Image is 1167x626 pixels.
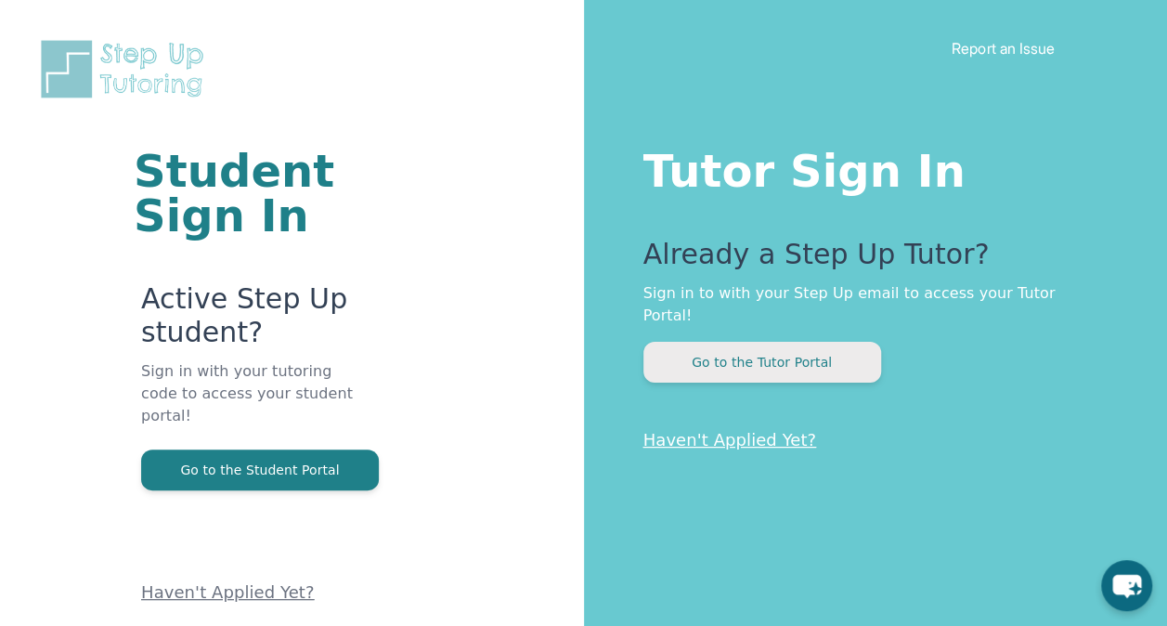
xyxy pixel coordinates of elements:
img: Step Up Tutoring horizontal logo [37,37,215,101]
a: Haven't Applied Yet? [643,430,817,450]
h1: Tutor Sign In [643,141,1094,193]
button: Go to the Tutor Portal [643,342,881,383]
p: Sign in to with your Step Up email to access your Tutor Portal! [643,282,1094,327]
a: Go to the Student Portal [141,461,379,478]
p: Active Step Up student? [141,282,361,360]
h1: Student Sign In [134,149,361,238]
a: Haven't Applied Yet? [141,582,315,602]
p: Sign in with your tutoring code to access your student portal! [141,360,361,450]
a: Go to the Tutor Portal [643,353,881,371]
button: Go to the Student Portal [141,450,379,490]
a: Report an Issue [952,39,1055,58]
p: Already a Step Up Tutor? [643,238,1094,282]
button: chat-button [1101,560,1152,611]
